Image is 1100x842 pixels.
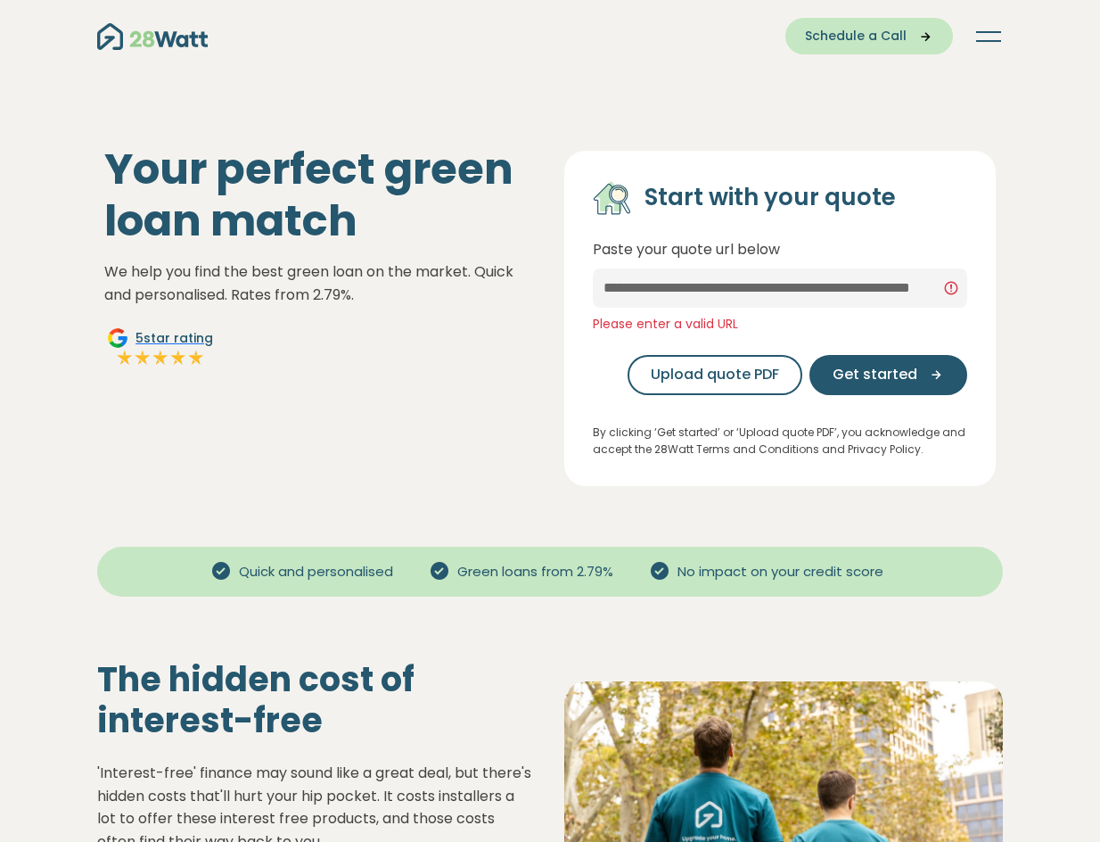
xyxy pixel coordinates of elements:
span: Quick and personalised [232,562,400,582]
iframe: Chat Widget [1011,756,1100,842]
button: Schedule a Call [785,18,953,54]
span: Upload quote PDF [651,364,779,385]
h1: Your perfect green loan match [104,144,536,246]
img: Full star [116,349,134,367]
img: Full star [169,349,187,367]
span: 5 star rating [135,329,213,348]
span: Get started [833,364,917,385]
h4: Start with your quote [644,183,896,213]
div: Please enter a valid URL [593,315,967,334]
button: Get started [809,355,967,395]
a: Google5star ratingFull starFull starFull starFull starFull star [104,327,216,370]
button: Upload quote PDF [628,355,802,395]
img: 28Watt [97,23,208,50]
p: By clicking ‘Get started’ or ‘Upload quote PDF’, you acknowledge and accept the 28Watt Terms and ... [593,424,967,458]
img: Full star [187,349,205,367]
img: Google [107,327,128,349]
p: We help you find the best green loan on the market. Quick and personalised. Rates from 2.79%. [104,260,536,306]
p: Paste your quote url below [593,238,967,261]
nav: Main navigation [97,18,1003,54]
img: Full star [134,349,152,367]
span: No impact on your credit score [670,562,891,582]
span: Green loans from 2.79% [450,562,620,582]
img: Full star [152,349,169,367]
h2: The hidden cost of interest-free [97,659,536,740]
span: Schedule a Call [805,27,907,45]
button: Toggle navigation [974,28,1003,45]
